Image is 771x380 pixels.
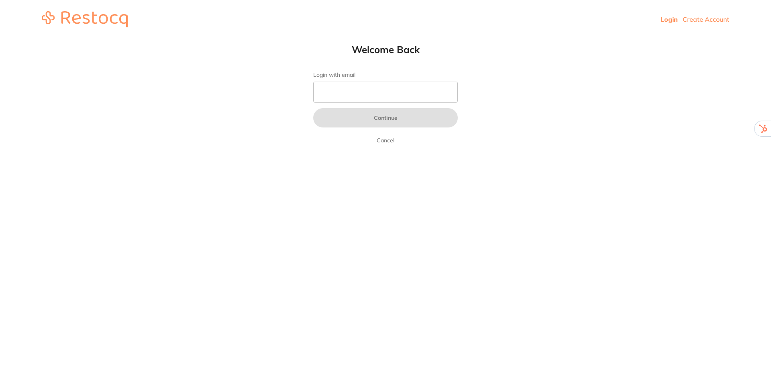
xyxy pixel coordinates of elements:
[313,108,458,127] button: Continue
[297,43,474,55] h1: Welcome Back
[375,136,396,145] a: Cancel
[313,72,458,78] label: Login with email
[42,11,128,27] img: restocq_logo.svg
[736,345,755,364] iframe: Intercom live chat
[661,15,678,23] a: Login
[683,15,729,23] a: Create Account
